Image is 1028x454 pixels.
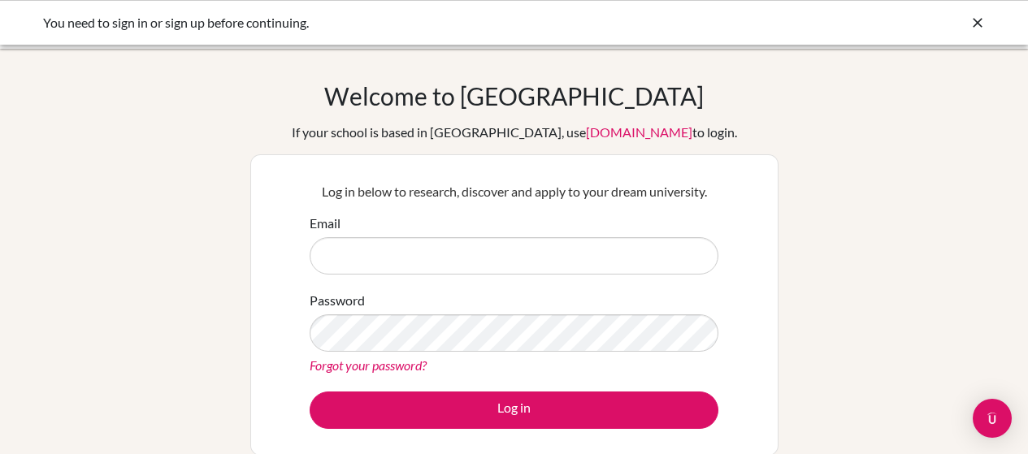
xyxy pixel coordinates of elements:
a: [DOMAIN_NAME] [586,124,692,140]
label: Password [310,291,365,310]
button: Log in [310,391,718,429]
label: Email [310,214,340,233]
div: If your school is based in [GEOGRAPHIC_DATA], use to login. [292,123,737,142]
div: Open Intercom Messenger [973,399,1012,438]
a: Forgot your password? [310,357,427,373]
div: You need to sign in or sign up before continuing. [43,13,742,32]
h1: Welcome to [GEOGRAPHIC_DATA] [324,81,704,110]
p: Log in below to research, discover and apply to your dream university. [310,182,718,201]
